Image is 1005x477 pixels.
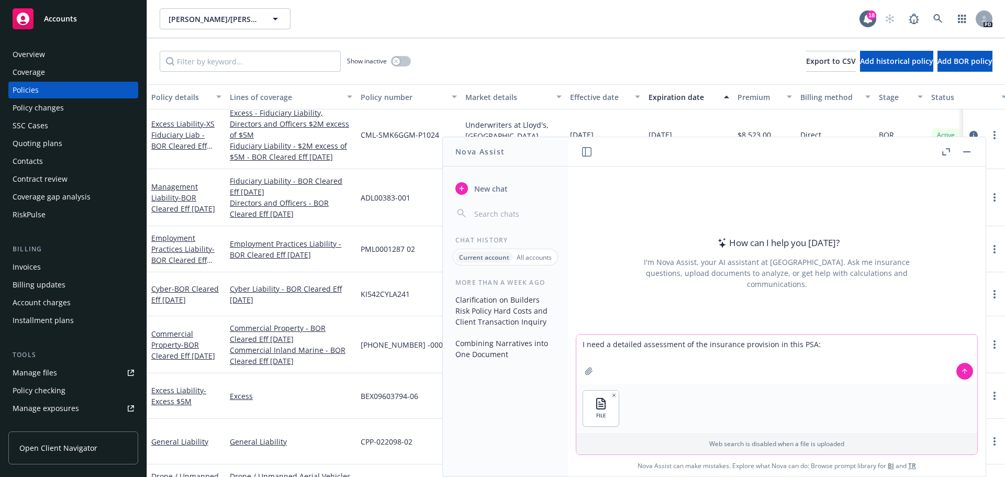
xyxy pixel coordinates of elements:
[8,276,138,293] a: Billing updates
[566,84,644,109] button: Effective date
[13,64,45,81] div: Coverage
[738,92,780,103] div: Premium
[443,278,568,287] div: More than a week ago
[151,119,215,162] a: Excess Liability
[875,84,927,109] button: Stage
[988,435,1001,448] a: more
[8,46,138,63] a: Overview
[988,338,1001,351] a: more
[230,140,352,162] a: Fiduciary Liability - $2M excess of $5M - BOR Cleared Eff [DATE]
[13,171,68,187] div: Contract review
[13,294,71,311] div: Account charges
[151,92,210,103] div: Policy details
[988,191,1001,204] a: more
[888,461,894,470] a: BI
[151,244,215,276] span: - BOR Cleared Eff [DATE]
[8,418,138,435] a: Manage certificates
[903,8,924,29] a: Report a Bug
[13,188,91,205] div: Coverage gap analysis
[8,135,138,152] a: Quoting plans
[8,382,138,399] a: Policy checking
[517,253,552,262] p: All accounts
[13,99,64,116] div: Policy changes
[583,439,971,448] p: Web search is disabled when a file is uploaded
[361,289,410,299] span: KI542CYLA241
[13,364,57,381] div: Manage files
[465,119,562,141] div: Underwriters at Lloyd's, [GEOGRAPHIC_DATA], [PERSON_NAME] of [GEOGRAPHIC_DATA]
[230,107,352,140] a: Excess - Fiduciary Liability, Directors and Officers $2M excess of $5M
[13,206,46,223] div: RiskPulse
[572,455,981,476] span: Nova Assist can make mistakes. Explore what Nova can do: Browse prompt library for and
[988,243,1001,256] a: more
[649,129,672,140] span: [DATE]
[151,182,215,214] a: Management Liability
[151,233,215,276] a: Employment Practices Liability
[988,390,1001,402] a: more
[151,385,206,406] span: - Excess $5M
[451,335,560,363] button: Combining Narratives into One Document
[147,84,226,109] button: Policy details
[230,323,352,345] a: Commercial Property - BOR Cleared Eff [DATE]
[931,92,995,103] div: Status
[151,193,215,214] span: - BOR Cleared Eff [DATE]
[967,129,980,141] a: circleInformation
[13,400,79,417] div: Manage exposures
[151,119,215,162] span: - XS Fiduciary Liab - BOR Cleared Eff [DATE]
[151,385,206,406] a: Excess Liability
[13,82,39,98] div: Policies
[908,461,916,470] a: TR
[13,46,45,63] div: Overview
[952,8,973,29] a: Switch app
[361,129,439,140] span: CML-SMK6GGM-P1024
[356,84,461,109] button: Policy number
[13,382,65,399] div: Policy checking
[8,206,138,223] a: RiskPulse
[570,92,629,103] div: Effective date
[644,84,733,109] button: Expiration date
[8,64,138,81] a: Coverage
[230,345,352,367] a: Commercial Inland Marine - BOR Cleared Eff [DATE]
[8,244,138,254] div: Billing
[8,171,138,187] a: Contract review
[451,291,560,330] button: Clarification on Builders Risk Policy Hard Costs and Client Transaction Inquiry
[860,56,933,66] span: Add historical policy
[361,391,418,402] span: BEX09603794-06
[596,412,606,419] span: FILE
[806,51,856,72] button: Export to CSV
[19,442,97,453] span: Open Client Navigator
[230,436,352,447] a: General Liability
[230,92,341,103] div: Lines of coverage
[44,15,77,23] span: Accounts
[630,257,924,290] div: I'm Nova Assist, your AI assistant at [GEOGRAPHIC_DATA]. Ask me insurance questions, upload docum...
[937,51,992,72] button: Add BOR policy
[472,183,508,194] span: New chat
[860,51,933,72] button: Add historical policy
[583,391,619,426] button: FILE
[13,153,43,170] div: Contacts
[988,288,1001,301] a: more
[937,56,992,66] span: Add BOR policy
[806,56,856,66] span: Export to CSV
[800,129,821,140] span: Direct
[13,135,62,152] div: Quoting plans
[230,283,352,305] a: Cyber Liability - BOR Cleared Eff [DATE]
[361,92,445,103] div: Policy number
[230,197,352,219] a: Directors and Officers - BOR Cleared Eff [DATE]
[151,284,219,305] span: - BOR Cleared Eff [DATE]
[361,339,447,350] span: [PHONE_NUMBER] -0004
[8,259,138,275] a: Invoices
[8,117,138,134] a: SSC Cases
[151,284,219,305] a: Cyber
[455,146,505,157] h1: Nova Assist
[879,129,894,140] span: BOR
[361,243,415,254] span: PML0001287 02
[8,153,138,170] a: Contacts
[928,8,948,29] a: Search
[151,340,215,361] span: - BOR Cleared Eff [DATE]
[459,253,509,262] p: Current account
[465,92,550,103] div: Market details
[226,84,356,109] button: Lines of coverage
[576,335,977,384] textarea: I need a detailed assessment of the insurance provision in this PSA:
[796,84,875,109] button: Billing method
[443,236,568,245] div: Chat History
